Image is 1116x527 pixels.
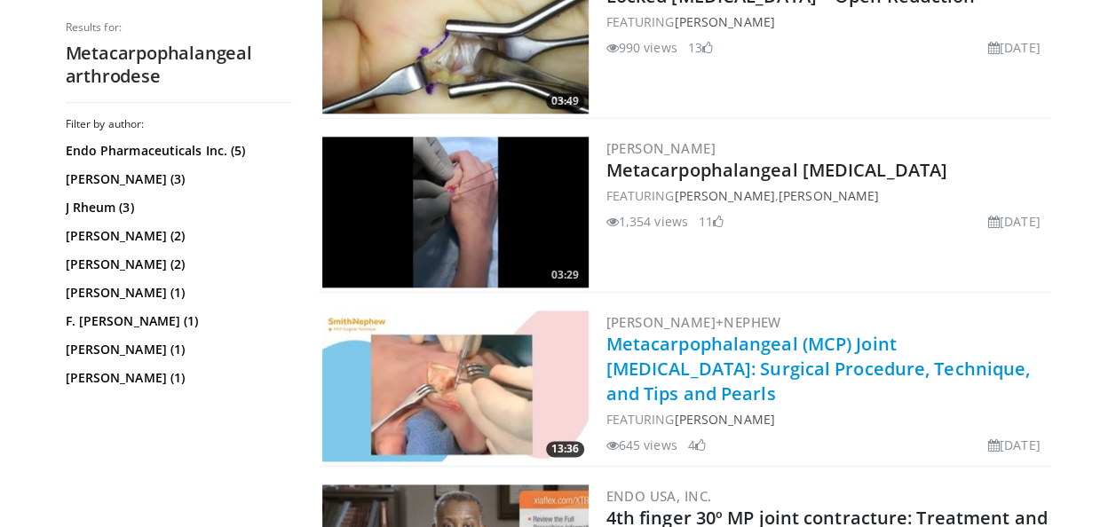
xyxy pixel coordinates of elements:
[66,341,288,358] a: [PERSON_NAME] (1)
[688,436,706,454] li: 4
[606,139,716,157] a: [PERSON_NAME]
[606,487,712,505] a: Endo USA, Inc.
[674,187,774,204] a: [PERSON_NAME]
[66,170,288,188] a: [PERSON_NAME] (3)
[66,142,288,160] a: Endo Pharmaceuticals Inc. (5)
[66,20,292,35] p: Results for:
[322,137,589,287] img: 788712f5-bd84-4c80-8bd7-3fb8437d95a0.300x170_q85_crop-smart_upscale.jpg
[606,12,1048,31] div: FEATURING
[546,93,584,109] span: 03:49
[66,117,292,131] h3: Filter by author:
[779,187,879,204] a: [PERSON_NAME]
[988,38,1041,57] li: [DATE]
[322,311,589,461] a: 13:36
[988,212,1041,231] li: [DATE]
[674,13,774,30] a: [PERSON_NAME]
[546,441,584,457] span: 13:36
[988,436,1041,454] li: [DATE]
[66,227,288,245] a: [PERSON_NAME] (2)
[606,436,677,454] li: 645 views
[606,212,688,231] li: 1,354 views
[546,267,584,283] span: 03:29
[66,256,288,273] a: [PERSON_NAME] (2)
[606,313,781,331] a: [PERSON_NAME]+Nephew
[606,38,677,57] li: 990 views
[606,332,1031,405] a: Metacarpophalangeal (MCP) Joint [MEDICAL_DATA]: Surgical Procedure, Technique, and Tips and Pearls
[66,369,288,387] a: [PERSON_NAME] (1)
[606,158,947,182] a: Metacarpophalangeal [MEDICAL_DATA]
[606,410,1048,429] div: FEATURING
[66,199,288,216] a: J Rheum (3)
[322,137,589,287] a: 03:29
[322,311,589,461] img: ec60e04c-4703-46c5-8b0c-74eef8d7a2e7.300x170_q85_crop-smart_upscale.jpg
[66,284,288,302] a: [PERSON_NAME] (1)
[66,312,288,330] a: F. [PERSON_NAME] (1)
[674,411,774,428] a: [PERSON_NAME]
[606,186,1048,205] div: FEATURING ,
[688,38,713,57] li: 13
[699,212,724,231] li: 11
[66,42,292,88] h2: Metacarpophalangeal arthrodese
